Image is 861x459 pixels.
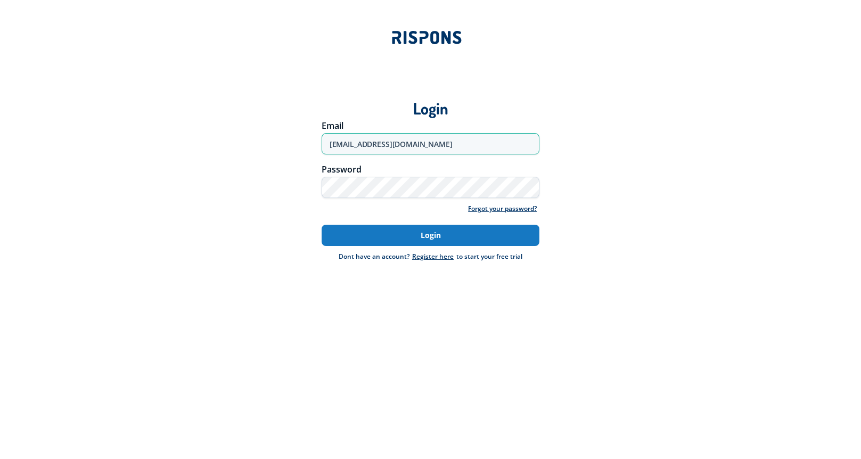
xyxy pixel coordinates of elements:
div: to start your free trial [409,251,522,262]
div: Login [65,82,796,119]
div: Email [322,121,540,130]
a: Forgot your password? [465,203,539,214]
button: Login [322,225,540,246]
div: Password [322,165,540,174]
a: Register here [409,252,456,261]
input: Enter your email [322,133,540,154]
div: Dont have an account? [339,251,409,262]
